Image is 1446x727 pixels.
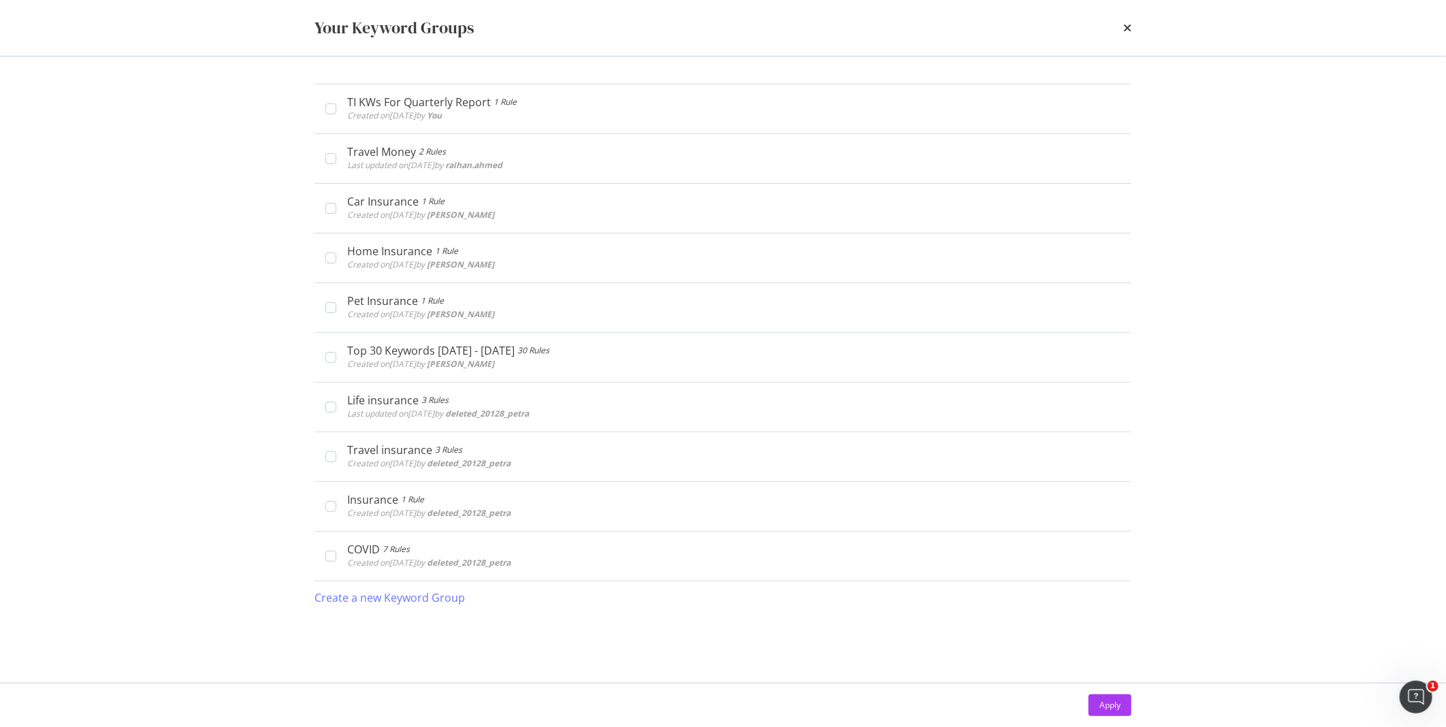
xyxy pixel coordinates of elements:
div: Car Insurance [347,195,419,208]
span: Created on [DATE] by [347,358,494,370]
b: [PERSON_NAME] [427,209,494,221]
b: You [427,110,442,121]
div: Pet Insurance [347,294,418,308]
div: 1 Rule [401,493,424,506]
div: Travel Money [347,145,416,159]
b: deleted_20128_petra [427,457,511,469]
div: TI KWs For Quarterly Report [347,95,491,109]
div: COVID [347,543,380,556]
span: Last updated on [DATE] by [347,159,502,171]
div: 1 Rule [421,294,444,308]
div: Home Insurance [347,244,432,258]
b: [PERSON_NAME] [427,358,494,370]
div: 1 Rule [435,244,458,258]
b: deleted_20128_petra [445,408,529,419]
span: Created on [DATE] by [347,259,494,270]
b: [PERSON_NAME] [427,259,494,270]
span: Created on [DATE] by [347,457,511,469]
button: Apply [1089,694,1131,716]
span: Created on [DATE] by [347,110,442,121]
b: deleted_20128_petra [427,507,511,519]
span: 1 [1428,681,1439,692]
span: Created on [DATE] by [347,308,494,320]
div: 1 Rule [421,195,445,208]
div: Top 30 Keywords [DATE] - [DATE] [347,344,515,357]
div: 2 Rules [419,145,446,159]
div: times [1123,16,1131,39]
div: Travel insurance [347,443,432,457]
button: Create a new Keyword Group [315,581,465,614]
b: deleted_20128_petra [427,557,511,568]
div: 30 Rules [517,344,549,357]
div: 7 Rules [383,543,410,556]
span: Created on [DATE] by [347,557,511,568]
div: 1 Rule [494,95,517,109]
span: Created on [DATE] by [347,507,511,519]
div: 3 Rules [421,393,449,407]
div: Your Keyword Groups [315,16,474,39]
div: Insurance [347,493,398,506]
div: Create a new Keyword Group [315,590,465,606]
span: Created on [DATE] by [347,209,494,221]
b: [PERSON_NAME] [427,308,494,320]
div: Life insurance [347,393,419,407]
div: Apply [1099,699,1121,711]
div: 3 Rules [435,443,462,457]
span: Last updated on [DATE] by [347,408,529,419]
iframe: Intercom live chat [1400,681,1432,713]
b: raihan.ahmed [445,159,502,171]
